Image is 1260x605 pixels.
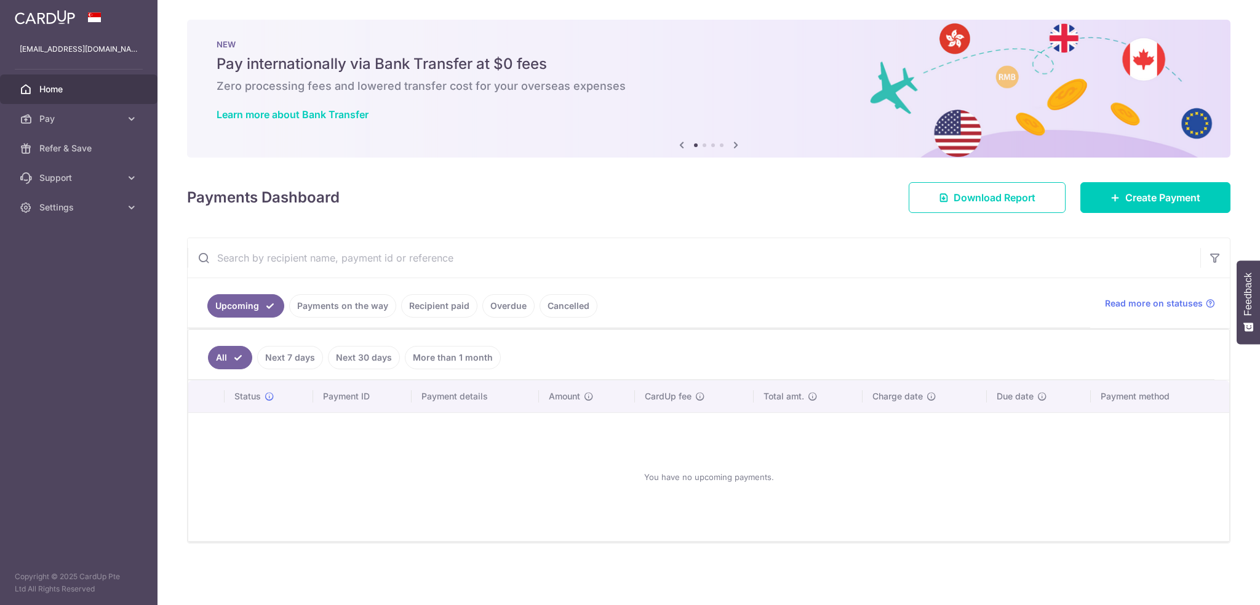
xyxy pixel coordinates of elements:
[39,83,121,95] span: Home
[39,172,121,184] span: Support
[1243,273,1254,316] span: Feedback
[39,142,121,154] span: Refer & Save
[289,294,396,318] a: Payments on the way
[217,79,1201,94] h6: Zero processing fees and lowered transfer cost for your overseas expenses
[217,54,1201,74] h5: Pay internationally via Bank Transfer at $0 fees
[872,390,923,403] span: Charge date
[1105,297,1215,310] a: Read more on statuses
[401,294,477,318] a: Recipient paid
[15,10,75,25] img: CardUp
[187,20,1230,158] img: Bank transfer banner
[405,346,501,369] a: More than 1 month
[188,238,1200,278] input: Search by recipient name, payment id or reference
[540,294,597,318] a: Cancelled
[954,190,1035,205] span: Download Report
[764,390,804,403] span: Total amt.
[203,423,1214,531] div: You have no upcoming payments.
[1105,297,1203,310] span: Read more on statuses
[208,346,252,369] a: All
[39,201,121,214] span: Settings
[217,39,1201,49] p: NEW
[313,380,412,412] th: Payment ID
[412,380,539,412] th: Payment details
[1125,190,1200,205] span: Create Payment
[482,294,535,318] a: Overdue
[549,390,580,403] span: Amount
[207,294,284,318] a: Upcoming
[1181,568,1248,599] iframe: Opens a widget where you can find more information
[328,346,400,369] a: Next 30 days
[909,182,1066,213] a: Download Report
[217,108,369,121] a: Learn more about Bank Transfer
[1080,182,1230,213] a: Create Payment
[1237,260,1260,344] button: Feedback - Show survey
[20,43,138,55] p: [EMAIL_ADDRESS][DOMAIN_NAME]
[997,390,1034,403] span: Due date
[645,390,692,403] span: CardUp fee
[187,186,340,209] h4: Payments Dashboard
[1091,380,1229,412] th: Payment method
[257,346,323,369] a: Next 7 days
[39,113,121,125] span: Pay
[234,390,261,403] span: Status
